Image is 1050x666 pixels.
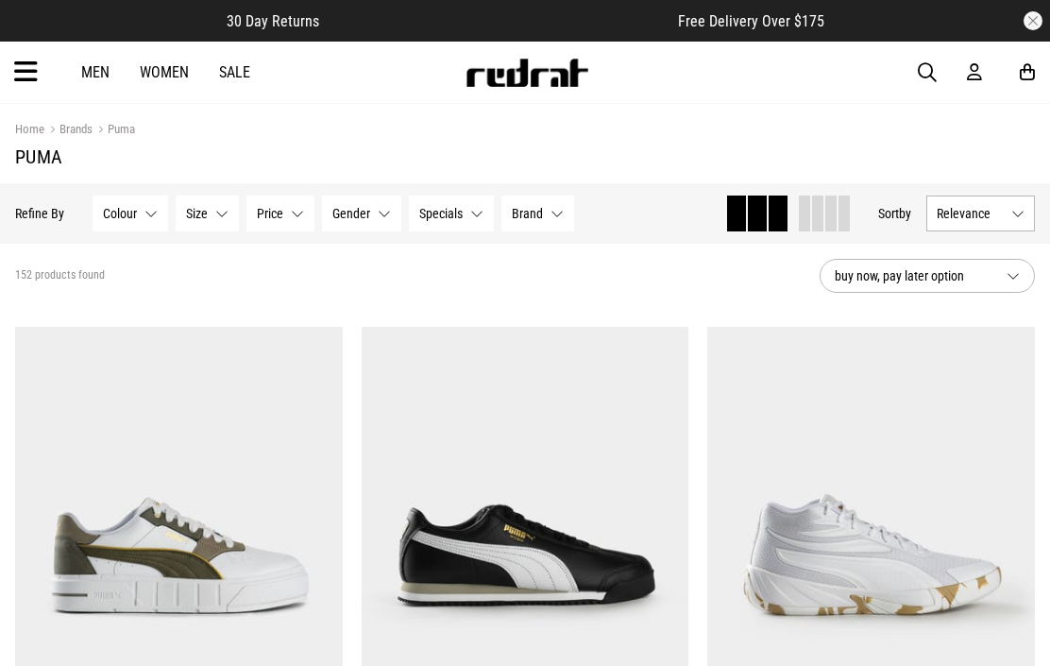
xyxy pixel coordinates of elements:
button: Gender [322,196,401,231]
span: Free Delivery Over $175 [678,12,824,30]
h1: Puma [15,145,1035,168]
button: Size [176,196,239,231]
span: Specials [419,206,463,221]
button: Brand [501,196,574,231]
button: Sortby [878,202,911,225]
span: Size [186,206,208,221]
img: Redrat logo [465,59,589,87]
span: buy now, pay later option [835,265,991,287]
button: Relevance [926,196,1035,231]
a: Brands [44,122,93,140]
button: buy now, pay later option [820,259,1035,293]
iframe: Customer reviews powered by Trustpilot [357,11,640,30]
span: Relevance [937,206,1004,221]
span: Price [257,206,283,221]
a: Women [140,63,189,81]
a: Puma [93,122,135,140]
a: Sale [219,63,250,81]
a: Men [81,63,110,81]
a: Home [15,122,44,136]
button: Specials [409,196,494,231]
button: Colour [93,196,168,231]
span: Brand [512,206,543,221]
span: 30 Day Returns [227,12,319,30]
span: Colour [103,206,137,221]
button: Price [246,196,314,231]
span: 152 products found [15,268,105,283]
span: Gender [332,206,370,221]
span: by [899,206,911,221]
p: Refine By [15,206,64,221]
